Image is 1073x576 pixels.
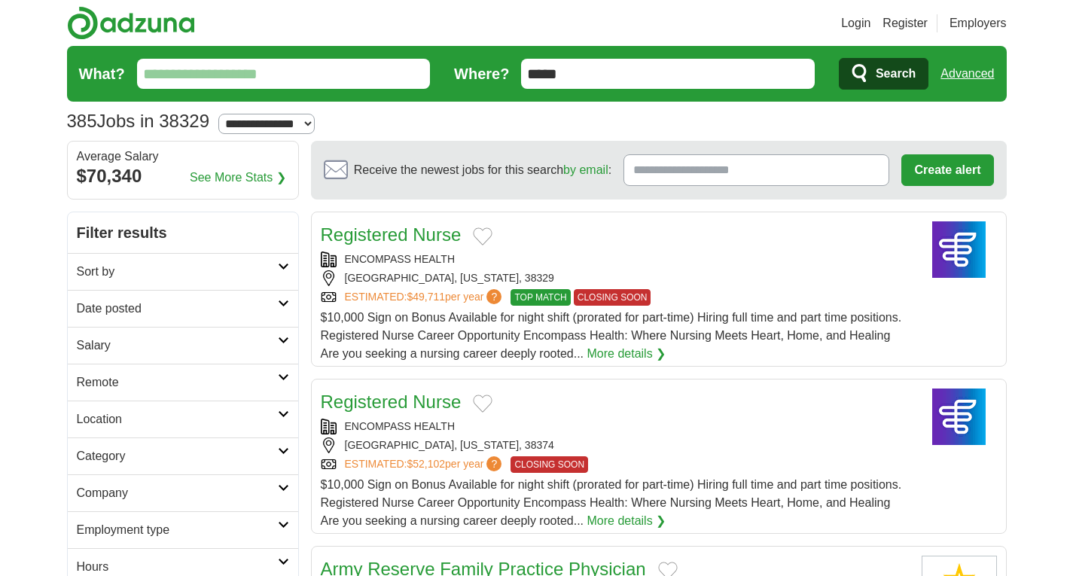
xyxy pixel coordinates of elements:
[407,291,445,303] span: $49,711
[68,437,298,474] a: Category
[563,163,608,176] a: by email
[77,263,278,281] h2: Sort by
[922,389,997,445] img: Encompass Health logo
[77,300,278,318] h2: Date posted
[321,478,902,527] span: $10,000 Sign on Bonus Available for night shift (prorated for part-time) Hiring full time and par...
[68,212,298,253] h2: Filter results
[321,224,462,245] a: Registered Nurse
[77,373,278,392] h2: Remote
[511,456,588,473] span: CLOSING SOON
[345,289,505,306] a: ESTIMATED:$49,711per year?
[882,14,928,32] a: Register
[79,62,125,85] label: What?
[68,401,298,437] a: Location
[77,337,278,355] h2: Salary
[68,327,298,364] a: Salary
[901,154,993,186] button: Create alert
[77,447,278,465] h2: Category
[876,59,916,89] span: Search
[68,364,298,401] a: Remote
[68,474,298,511] a: Company
[486,456,501,471] span: ?
[67,108,97,135] span: 385
[77,163,289,190] div: $70,340
[321,311,902,360] span: $10,000 Sign on Bonus Available for night shift (prorated for part-time) Hiring full time and par...
[77,558,278,576] h2: Hours
[321,392,462,412] a: Registered Nurse
[950,14,1007,32] a: Employers
[841,14,870,32] a: Login
[77,484,278,502] h2: Company
[345,456,505,473] a: ESTIMATED:$52,102per year?
[839,58,928,90] button: Search
[940,59,994,89] a: Advanced
[922,221,997,278] img: Encompass Health logo
[68,253,298,290] a: Sort by
[354,161,611,179] span: Receive the newest jobs for this search :
[68,511,298,548] a: Employment type
[345,420,456,432] a: ENCOMPASS HEALTH
[67,111,210,131] h1: Jobs in 38329
[454,62,509,85] label: Where?
[511,289,570,306] span: TOP MATCH
[321,437,910,453] div: [GEOGRAPHIC_DATA], [US_STATE], 38374
[67,6,195,40] img: Adzuna logo
[68,290,298,327] a: Date posted
[574,289,651,306] span: CLOSING SOON
[486,289,501,304] span: ?
[77,521,278,539] h2: Employment type
[407,458,445,470] span: $52,102
[190,169,286,187] a: See More Stats ❯
[473,395,492,413] button: Add to favorite jobs
[77,410,278,428] h2: Location
[473,227,492,245] button: Add to favorite jobs
[321,270,910,286] div: [GEOGRAPHIC_DATA], [US_STATE], 38329
[345,253,456,265] a: ENCOMPASS HEALTH
[587,512,666,530] a: More details ❯
[587,345,666,363] a: More details ❯
[77,151,289,163] div: Average Salary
